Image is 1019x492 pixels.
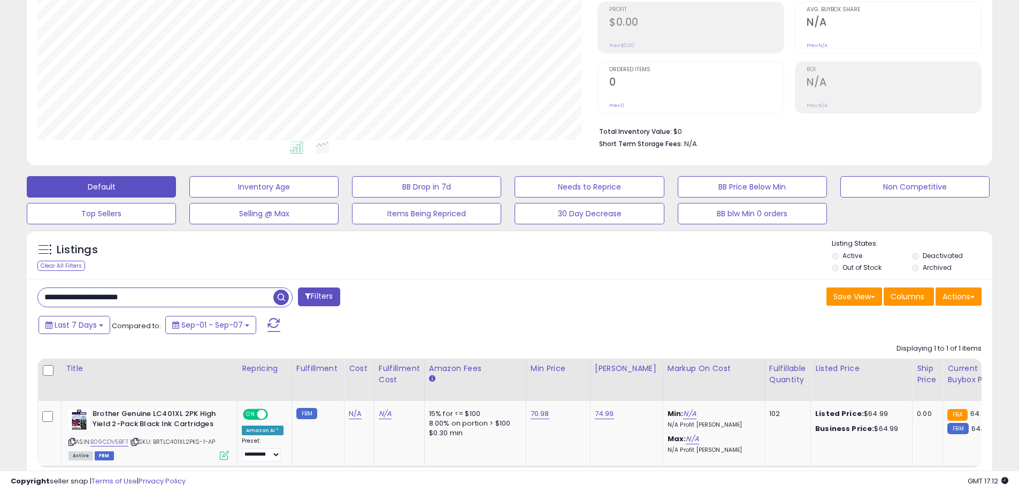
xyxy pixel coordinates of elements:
a: Terms of Use [91,476,137,486]
li: $0 [599,124,974,137]
small: FBM [296,408,317,419]
strong: Copyright [11,476,50,486]
b: Listed Price: [815,408,864,419]
button: Selling @ Max [189,203,339,224]
span: 64.99 [970,408,990,419]
div: ASIN: [68,409,229,459]
button: Items Being Repriced [352,203,501,224]
span: ON [244,410,257,419]
button: Non Competitive [840,176,990,198]
div: 8.00% on portion > $100 [429,419,518,428]
div: Amazon AI * [242,426,284,435]
a: N/A [686,434,699,444]
a: N/A [349,408,362,419]
p: N/A Profit [PERSON_NAME] [668,446,756,454]
button: 30 Day Decrease [515,203,664,224]
label: Deactivated [923,251,963,260]
button: Columns [884,287,934,306]
div: Fulfillable Quantity [769,363,806,385]
div: Ship Price [917,363,938,385]
button: Sep-01 - Sep-07 [165,316,256,334]
span: ROI [807,67,981,73]
a: 74.99 [595,408,614,419]
button: Top Sellers [27,203,176,224]
small: Prev: 0 [609,102,624,109]
th: The percentage added to the cost of goods (COGS) that forms the calculator for Min & Max prices. [663,359,764,401]
button: BB blw Min 0 orders [678,203,827,224]
button: BB Price Below Min [678,176,827,198]
b: Total Inventory Value: [599,127,672,136]
h2: N/A [807,16,981,31]
b: Business Price: [815,423,874,434]
button: Needs to Reprice [515,176,664,198]
b: Short Term Storage Fees: [599,139,683,148]
div: Cost [349,363,370,374]
button: Inventory Age [189,176,339,198]
div: seller snap | | [11,476,186,487]
small: FBA [947,409,967,421]
button: Last 7 Days [39,316,110,334]
label: Out of Stock [842,263,882,272]
div: 102 [769,409,802,419]
span: Compared to: [112,321,161,331]
b: Brother Genuine LC401XL 2PK High Yield 2-Pack Black Ink Cartridges [93,409,223,432]
h2: N/A [807,76,981,90]
div: Repricing [242,363,287,374]
div: 0.00 [917,409,934,419]
small: Prev: N/A [807,42,828,49]
a: N/A [683,408,696,419]
b: Min: [668,408,684,419]
div: 15% for <= $100 [429,409,518,419]
div: $64.99 [815,409,904,419]
button: Save View [826,287,882,306]
label: Archived [923,263,952,272]
h2: 0 [609,76,784,90]
img: 41tnDmPvScL._SL40_.jpg [68,409,90,430]
button: Actions [936,287,982,306]
span: 64.99 [971,423,991,434]
b: Max: [668,434,686,444]
small: Prev: $0.00 [609,42,634,49]
div: Current Buybox Price [947,363,1002,385]
button: BB Drop in 7d [352,176,501,198]
small: Prev: N/A [807,102,828,109]
span: Last 7 Days [55,320,97,330]
div: Min Price [531,363,586,374]
a: B09CDV5BFT [90,437,128,446]
h5: Listings [57,243,98,258]
span: | SKU: BRTLC401XL2PKS-1-AP [130,437,215,446]
span: Sep-01 - Sep-07 [181,320,243,330]
a: N/A [379,408,392,419]
div: Fulfillment [296,363,340,374]
div: [PERSON_NAME] [595,363,658,374]
span: All listings currently available for purchase on Amazon [68,451,93,460]
a: Privacy Policy [139,476,186,486]
span: 2025-09-16 17:12 GMT [968,476,1008,486]
small: Amazon Fees. [429,374,435,384]
div: Listed Price [815,363,908,374]
div: Markup on Cost [668,363,760,374]
div: Displaying 1 to 1 of 1 items [897,344,982,354]
div: $64.99 [815,424,904,434]
label: Active [842,251,862,260]
span: N/A [684,139,697,149]
span: Columns [891,291,924,302]
div: Clear All Filters [37,261,85,271]
a: 70.98 [531,408,549,419]
div: $0.30 min [429,428,518,438]
p: Listing States: [832,239,992,249]
span: Avg. Buybox Share [807,7,981,13]
span: OFF [266,410,284,419]
button: Default [27,176,176,198]
span: FBM [95,451,114,460]
div: Preset: [242,437,284,461]
h2: $0.00 [609,16,784,31]
span: Profit [609,7,784,13]
button: Filters [298,287,340,306]
p: N/A Profit [PERSON_NAME] [668,421,756,429]
span: Ordered Items [609,67,784,73]
small: FBM [947,423,968,434]
div: Title [66,363,233,374]
div: Amazon Fees [429,363,522,374]
div: Fulfillment Cost [379,363,420,385]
